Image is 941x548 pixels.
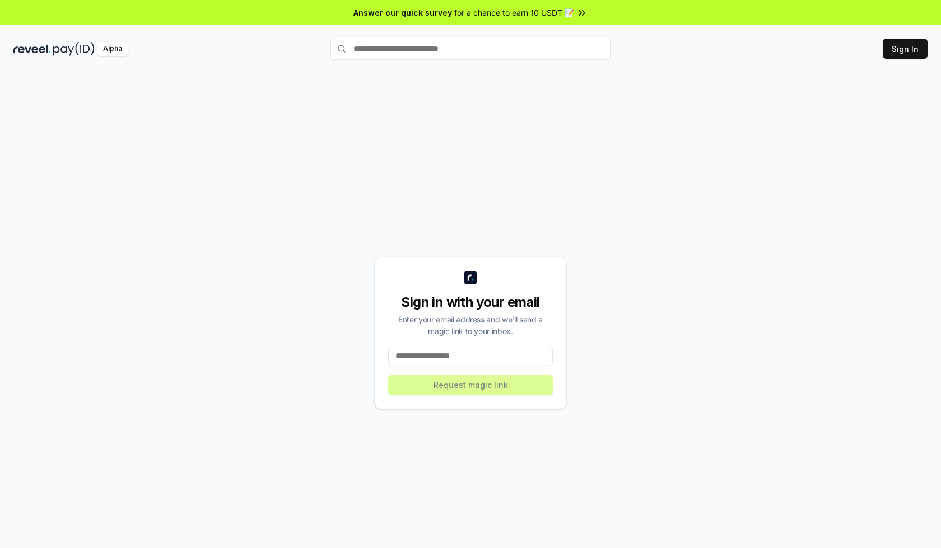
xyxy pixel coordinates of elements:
[454,7,574,18] span: for a chance to earn 10 USDT 📝
[388,293,553,311] div: Sign in with your email
[13,42,51,56] img: reveel_dark
[388,313,553,337] div: Enter your email address and we’ll send a magic link to your inbox.
[883,39,928,59] button: Sign In
[464,271,477,284] img: logo_small
[53,42,95,56] img: pay_id
[97,42,128,56] div: Alpha
[353,7,452,18] span: Answer our quick survey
